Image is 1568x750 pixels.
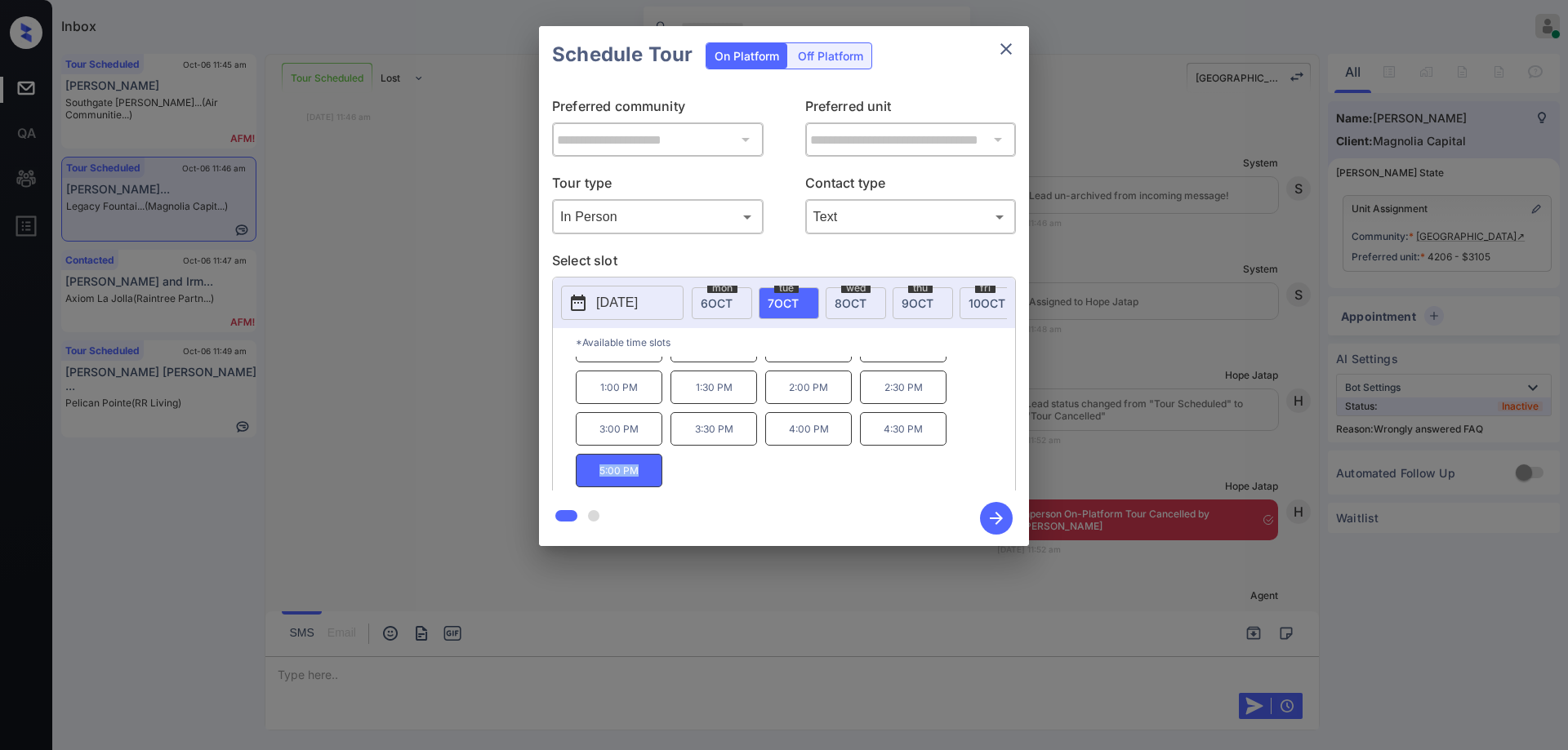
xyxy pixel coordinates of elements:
[805,173,1017,199] p: Contact type
[556,203,759,230] div: In Person
[670,371,757,404] p: 1:30 PM
[765,371,852,404] p: 2:00 PM
[576,328,1015,357] p: *Available time slots
[539,26,706,83] h2: Schedule Tour
[552,96,764,122] p: Preferred community
[552,173,764,199] p: Tour type
[759,287,819,319] div: date-select
[908,283,933,293] span: thu
[969,296,1005,310] span: 10 OCT
[970,497,1022,539] button: btn-next
[990,33,1022,65] button: close
[552,251,1016,277] p: Select slot
[790,43,871,69] div: Off Platform
[860,412,947,446] p: 4:30 PM
[809,203,1013,230] div: Text
[707,283,737,293] span: mon
[805,96,1017,122] p: Preferred unit
[596,293,638,313] p: [DATE]
[576,412,662,446] p: 3:00 PM
[670,412,757,446] p: 3:30 PM
[765,412,852,446] p: 4:00 PM
[576,371,662,404] p: 1:00 PM
[893,287,953,319] div: date-select
[960,287,1020,319] div: date-select
[902,296,933,310] span: 9 OCT
[835,296,866,310] span: 8 OCT
[774,283,799,293] span: tue
[561,286,684,320] button: [DATE]
[706,43,787,69] div: On Platform
[768,296,799,310] span: 7 OCT
[576,454,662,487] p: 5:00 PM
[692,287,752,319] div: date-select
[826,287,886,319] div: date-select
[975,283,996,293] span: fri
[860,371,947,404] p: 2:30 PM
[841,283,871,293] span: wed
[701,296,733,310] span: 6 OCT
